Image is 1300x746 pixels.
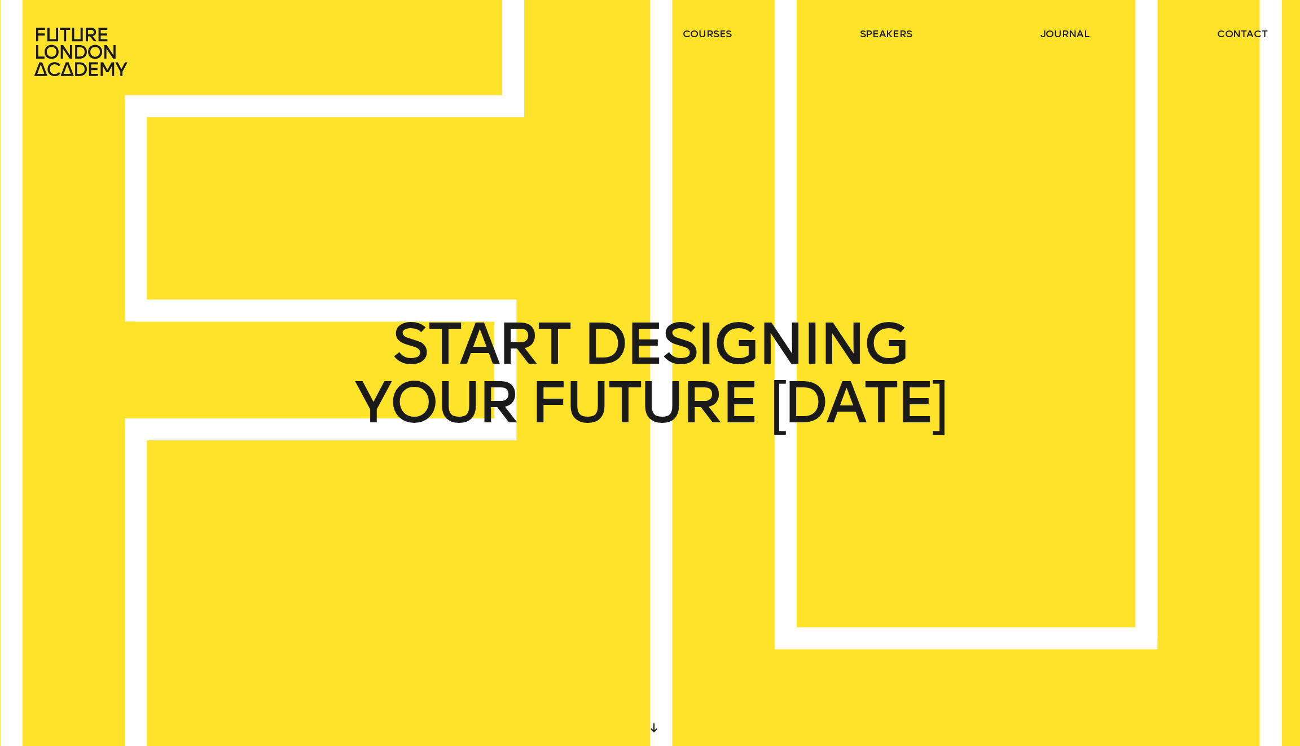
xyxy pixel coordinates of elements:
[683,27,732,41] a: courses
[770,373,946,432] span: [DATE]
[354,373,517,432] span: YOUR
[1217,27,1268,41] a: contact
[530,373,757,432] span: FUTURE
[583,315,908,373] span: DESIGNING
[1040,27,1090,41] a: journal
[392,315,570,373] span: START
[860,27,912,41] a: speakers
